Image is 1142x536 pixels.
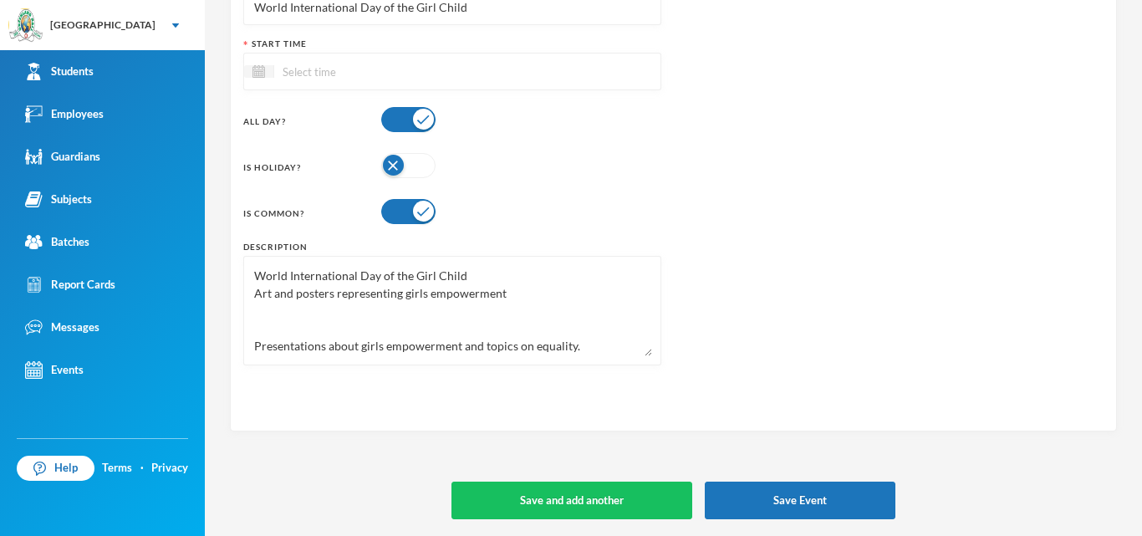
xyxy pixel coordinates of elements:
div: Is Common? [243,207,369,226]
a: Help [17,456,94,481]
div: Events [25,361,84,379]
input: Select time [274,62,415,81]
div: Messages [25,319,99,336]
textarea: World International Day of the Girl Child Art and posters representing girls empowerment Presenta... [252,265,652,356]
div: Report Cards [25,276,115,294]
img: logo [9,9,43,43]
div: Employees [25,105,104,123]
div: Start Time [243,38,661,50]
div: Guardians [25,148,100,166]
div: Description [243,241,661,253]
div: [GEOGRAPHIC_DATA] [50,18,155,33]
button: Save and add another [451,482,692,519]
div: Subjects [25,191,92,208]
div: Is Holiday? [243,161,369,180]
div: Students [25,63,94,80]
a: Privacy [151,460,188,477]
button: Save Event [705,482,895,519]
div: · [140,460,144,477]
div: All Day? [243,115,369,134]
div: Batches [25,233,89,251]
a: Terms [102,460,132,477]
